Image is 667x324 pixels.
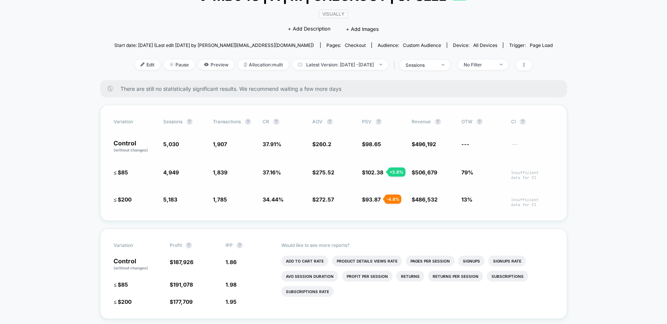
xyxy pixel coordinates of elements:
[170,242,182,248] span: Profit
[345,42,366,48] span: checkout
[244,63,247,67] img: rebalance
[121,85,552,92] span: There are still no statistically significant results. We recommend waiting a few more days
[170,63,174,66] img: end
[487,271,528,282] li: Subscriptions
[477,119,483,125] button: ?
[135,60,160,70] span: Edit
[263,169,281,176] span: 37.16 %
[366,141,381,147] span: 98.65
[388,168,406,177] div: + 3.8 %
[316,169,335,176] span: 275.52
[412,196,438,203] span: $
[226,298,237,305] span: 1.95
[238,60,289,70] span: Allocation: multi
[447,42,503,48] span: Device:
[442,64,445,66] img: end
[114,258,162,271] p: Control
[281,242,553,248] p: Would like to see more reports?
[415,196,438,203] span: 486,532
[458,256,485,266] li: Signups
[170,281,193,288] span: $
[173,259,193,265] span: 187,926
[500,64,503,65] img: end
[114,266,148,270] span: (without changes)
[114,298,132,305] span: ≤ $200
[332,256,402,266] li: Product Details Views Rate
[406,256,454,266] li: Pages Per Session
[462,141,470,147] span: ---
[406,62,436,68] div: sessions
[213,119,241,124] span: Transactions
[263,119,269,124] span: CR
[403,42,441,48] span: Custom Audience
[366,169,384,176] span: 102.38
[141,63,144,66] img: edit
[412,119,431,124] span: Revenue
[346,26,379,32] span: + Add Images
[412,141,437,147] span: $
[288,25,331,33] span: + Add Description
[392,60,400,71] span: |
[511,142,553,153] span: ---
[511,119,553,125] span: CI
[292,60,388,70] span: Latest Version: [DATE] - [DATE]
[213,196,227,203] span: 1,785
[114,140,156,153] p: Control
[213,141,227,147] span: 1,907
[415,169,438,176] span: 506,679
[114,148,148,152] span: (without changes)
[327,119,333,125] button: ?
[313,141,332,147] span: $
[378,42,441,48] div: Audience:
[509,42,553,48] div: Trigger:
[313,119,323,124] span: AOV
[362,169,384,176] span: $
[362,119,372,124] span: PSV
[164,196,178,203] span: 5,183
[412,169,438,176] span: $
[316,141,332,147] span: 260.2
[114,242,156,248] span: Variation
[464,62,494,68] div: No Filter
[511,197,553,207] span: Insufficient data for CI
[428,271,483,282] li: Returns Per Session
[263,141,282,147] span: 37.91 %
[186,242,192,248] button: ?
[173,298,193,305] span: 177,709
[273,119,279,125] button: ?
[114,119,156,125] span: Variation
[164,169,179,176] span: 4,949
[226,281,237,288] span: 1.98
[342,271,393,282] li: Profit Per Session
[313,196,334,203] span: $
[114,169,128,176] span: ≤ $85
[319,10,348,18] span: VISUALLY
[313,169,335,176] span: $
[237,242,243,248] button: ?
[396,271,424,282] li: Returns
[114,196,132,203] span: ≤ $200
[316,196,334,203] span: 272.57
[164,141,179,147] span: 5,030
[435,119,441,125] button: ?
[213,169,228,176] span: 1,839
[380,64,382,65] img: end
[473,42,497,48] span: all devices
[462,196,473,203] span: 13%
[164,60,195,70] span: Pause
[245,119,251,125] button: ?
[226,259,237,265] span: 1.86
[281,286,334,297] li: Subscriptions Rate
[462,119,504,125] span: OTW
[326,42,366,48] div: Pages:
[362,196,381,203] span: $
[263,196,284,203] span: 34.44 %
[170,298,193,305] span: $
[366,196,381,203] span: 93.87
[198,60,234,70] span: Preview
[488,256,526,266] li: Signups Rate
[114,42,314,48] span: Start date: [DATE] (Last edit [DATE] by [PERSON_NAME][EMAIL_ADDRESS][DOMAIN_NAME])
[173,281,193,288] span: 191,078
[114,281,128,288] span: ≤ $85
[298,63,302,66] img: calendar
